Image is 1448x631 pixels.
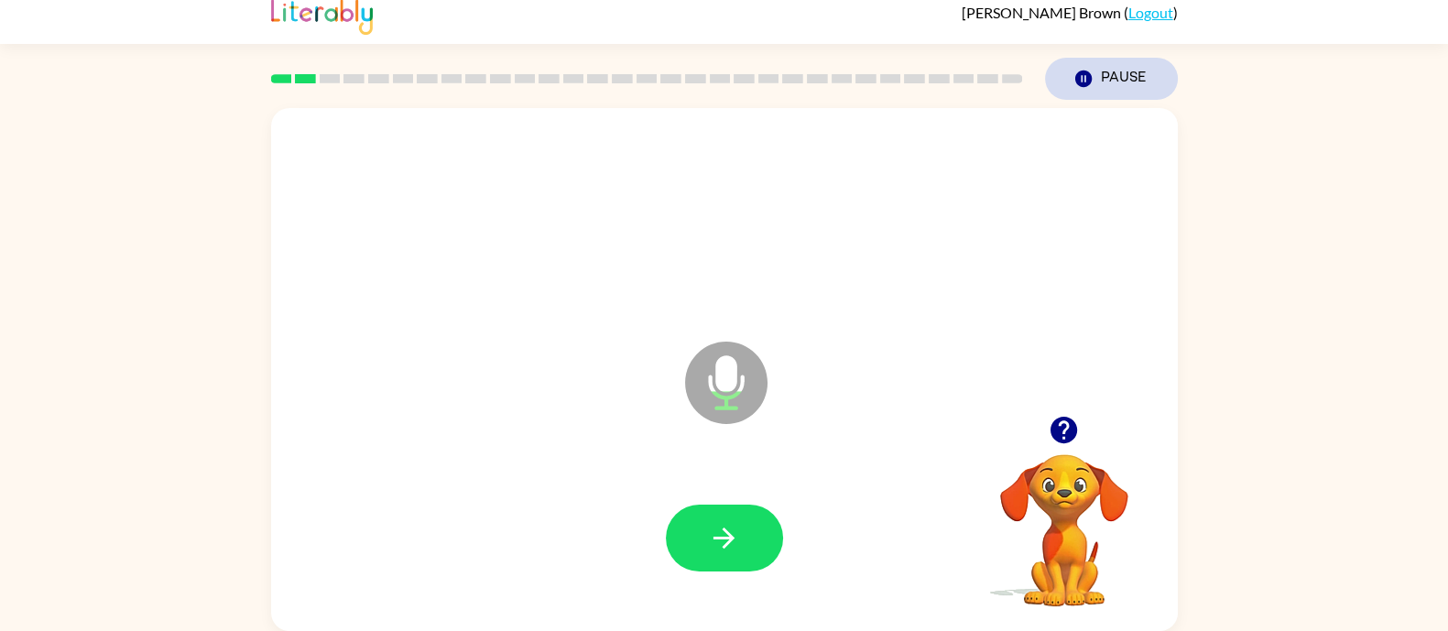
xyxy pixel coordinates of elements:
button: Pause [1045,58,1178,100]
div: ( ) [962,4,1178,21]
video: Your browser must support playing .mp4 files to use Literably. Please try using another browser. [973,426,1156,609]
a: Logout [1128,4,1173,21]
span: [PERSON_NAME] Brown [962,4,1124,21]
